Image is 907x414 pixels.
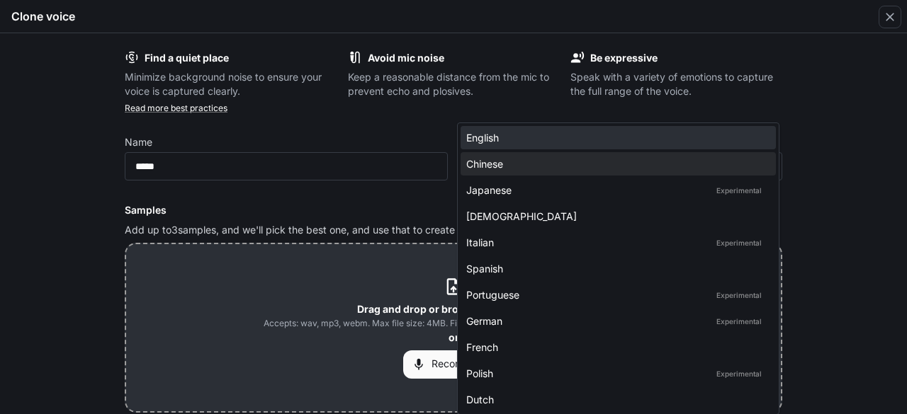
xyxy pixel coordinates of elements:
div: French [466,340,765,355]
p: Experimental [714,236,765,249]
p: Experimental [714,367,765,380]
div: Italian [466,235,765,250]
p: Experimental [714,289,765,301]
div: Spanish [466,261,765,276]
div: German [466,314,765,328]
div: Polish [466,366,765,381]
div: English [466,130,765,145]
p: Experimental [714,315,765,328]
div: [DEMOGRAPHIC_DATA] [466,209,765,224]
p: Experimental [714,184,765,197]
div: Portuguese [466,287,765,302]
div: Dutch [466,392,765,407]
div: Japanese [466,183,765,197]
div: Chinese [466,156,765,171]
